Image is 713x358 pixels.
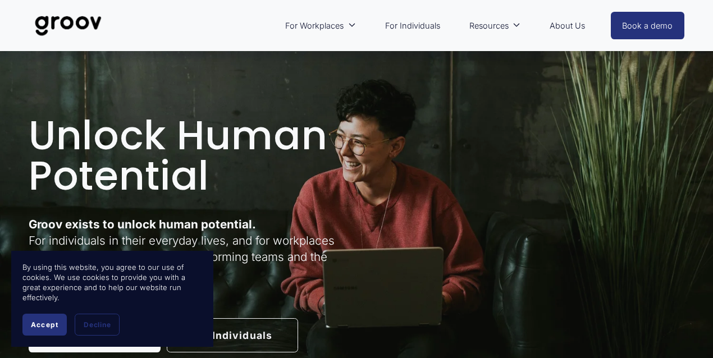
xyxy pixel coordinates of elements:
[11,251,213,347] section: Cookie banner
[75,314,120,336] button: Decline
[29,217,354,281] p: For individuals in their everyday lives, and for workplaces striving to build resilient, high-per...
[380,13,446,39] a: For Individuals
[31,320,58,329] span: Accept
[469,19,509,33] span: Resources
[544,13,591,39] a: About Us
[84,320,111,329] span: Decline
[22,314,67,336] button: Accept
[22,262,202,303] p: By using this website, you agree to our use of cookies. We use cookies to provide you with a grea...
[464,13,527,39] a: folder dropdown
[280,13,362,39] a: folder dropdown
[29,116,354,198] h1: Unlock Human Potential
[167,318,299,352] a: For Individuals
[29,217,256,231] strong: Groov exists to unlock human potential.
[29,7,108,44] img: Groov | Unlock Human Potential at Work and in Life
[611,12,685,39] a: Book a demo
[285,19,344,33] span: For Workplaces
